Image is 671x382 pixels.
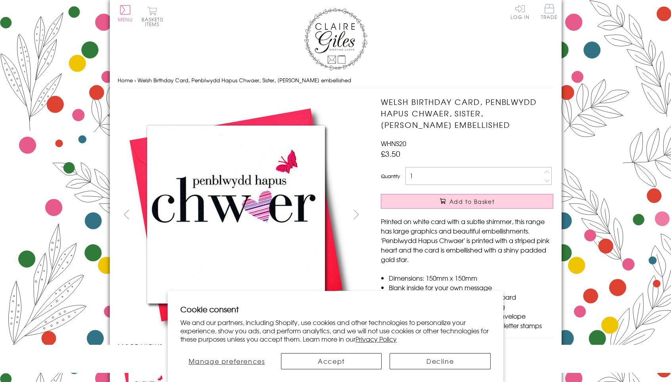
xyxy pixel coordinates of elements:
[381,194,553,209] button: Add to Basket
[117,96,355,334] img: Welsh Birthday Card, Penblwydd Hapus Chwaer, Sister, butterfly embellished
[449,198,495,205] span: Add to Basket
[356,334,397,344] a: Privacy Policy
[390,353,490,369] button: Decline
[381,148,400,159] span: £3.50
[304,8,367,70] img: Claire Giles Greetings Cards
[138,76,351,84] span: Welsh Birthday Card, Penblwydd Hapus Chwaer, Sister, [PERSON_NAME] embellished
[381,173,400,180] label: Quantity
[118,205,136,223] button: prev
[365,96,603,334] img: Welsh Birthday Card, Penblwydd Hapus Chwaer, Sister, butterfly embellished
[541,4,558,19] span: Trade
[541,4,558,21] a: Trade
[180,353,273,369] button: Manage preferences
[118,16,133,23] span: Menu
[347,205,365,223] button: next
[134,76,136,84] span: ›
[141,6,163,27] button: Basket0 items
[180,318,491,343] p: We and our partners, including Shopify, use cookies and other technologies to personalize your ex...
[145,16,163,28] span: 0 items
[118,72,554,89] nav: breadcrumbs
[510,4,530,19] a: Log In
[281,353,382,369] button: Accept
[389,273,553,283] li: Dimensions: 150mm x 150mm
[180,304,491,315] h2: Cookie consent
[118,5,133,22] button: Menu
[189,356,265,366] span: Manage preferences
[381,217,553,264] p: Printed on white card with a subtle shimmer, this range has large graphics and beautiful embellis...
[381,139,406,148] span: WHNS20
[381,96,553,130] h1: Welsh Birthday Card, Penblwydd Hapus Chwaer, Sister, [PERSON_NAME] embellished
[118,342,365,351] h3: More views
[389,283,553,292] li: Blank inside for your own message
[118,76,133,84] a: Home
